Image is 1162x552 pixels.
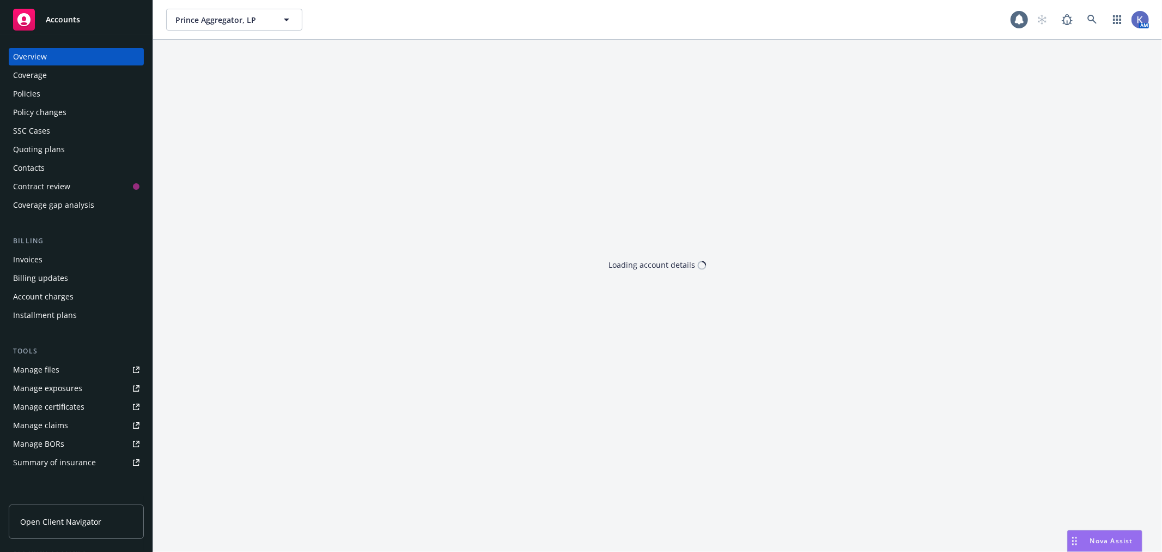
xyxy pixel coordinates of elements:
[9,159,144,177] a: Contacts
[13,288,74,305] div: Account charges
[9,380,144,397] a: Manage exposures
[13,269,68,287] div: Billing updates
[20,516,101,527] span: Open Client Navigator
[1090,536,1133,545] span: Nova Assist
[13,85,40,103] div: Policies
[13,307,77,324] div: Installment plans
[9,346,144,357] div: Tools
[9,417,144,434] a: Manage claims
[13,454,96,471] div: Summary of insurance
[13,159,45,177] div: Contacts
[1131,11,1149,28] img: photo
[609,260,696,271] div: Loading account details
[13,122,50,140] div: SSC Cases
[46,15,80,24] span: Accounts
[13,141,65,158] div: Quoting plans
[9,435,144,453] a: Manage BORs
[13,196,94,214] div: Coverage gap analysis
[175,14,270,26] span: Prince Aggregator, LP
[1081,9,1103,31] a: Search
[9,269,144,287] a: Billing updates
[1067,530,1142,552] button: Nova Assist
[9,361,144,379] a: Manage files
[9,178,144,195] a: Contract review
[13,398,84,416] div: Manage certificates
[9,85,144,103] a: Policies
[9,493,144,504] div: Analytics hub
[9,48,144,65] a: Overview
[1068,531,1081,551] div: Drag to move
[13,361,59,379] div: Manage files
[9,104,144,121] a: Policy changes
[9,141,144,158] a: Quoting plans
[13,48,47,65] div: Overview
[13,435,64,453] div: Manage BORs
[9,236,144,247] div: Billing
[9,67,144,84] a: Coverage
[9,288,144,305] a: Account charges
[9,307,144,324] a: Installment plans
[1031,9,1053,31] a: Start snowing
[9,454,144,471] a: Summary of insurance
[1106,9,1128,31] a: Switch app
[1056,9,1078,31] a: Report a Bug
[9,196,144,214] a: Coverage gap analysis
[13,67,47,84] div: Coverage
[166,9,302,31] button: Prince Aggregator, LP
[13,417,68,434] div: Manage claims
[9,122,144,140] a: SSC Cases
[13,251,42,268] div: Invoices
[13,104,66,121] div: Policy changes
[9,251,144,268] a: Invoices
[9,398,144,416] a: Manage certificates
[13,178,70,195] div: Contract review
[13,380,82,397] div: Manage exposures
[9,4,144,35] a: Accounts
